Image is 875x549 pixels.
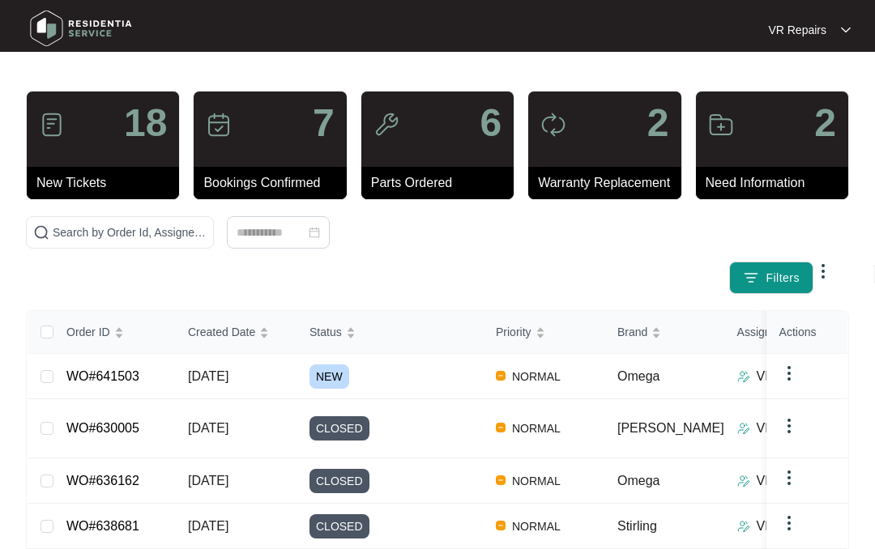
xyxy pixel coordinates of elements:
th: Created Date [175,311,297,354]
img: dropdown arrow [841,26,851,34]
th: Brand [604,311,724,354]
span: Brand [617,323,647,341]
p: New Tickets [36,173,179,193]
img: Assigner Icon [737,370,750,383]
span: Assignee [737,323,784,341]
span: [PERSON_NAME] [617,421,724,435]
span: Status [309,323,342,341]
span: Stirling [617,519,657,533]
span: NEW [309,364,349,389]
p: 6 [480,104,502,143]
span: NORMAL [506,367,567,386]
img: dropdown arrow [779,513,799,533]
p: VR Repairs [757,367,823,386]
span: CLOSED [309,469,369,493]
img: icon [39,112,65,138]
img: dropdown arrow [779,468,799,487]
p: 7 [313,104,335,143]
span: Priority [496,323,531,341]
input: Search by Order Id, Assignee Name, Customer Name, Brand and Model [53,223,207,241]
span: [DATE] [188,369,228,383]
p: Bookings Confirmed [203,173,346,193]
span: [DATE] [188,421,228,435]
span: NORMAL [506,419,567,438]
span: Omega [617,474,659,487]
span: Omega [617,369,659,383]
span: NORMAL [506,517,567,536]
th: Actions [766,311,847,354]
span: NORMAL [506,471,567,491]
th: Priority [483,311,604,354]
span: Filters [766,270,800,287]
img: filter icon [743,270,759,286]
span: Created Date [188,323,255,341]
p: Need Information [706,173,848,193]
a: WO#638681 [66,519,139,533]
img: icon [708,112,734,138]
p: 18 [124,104,167,143]
img: dropdown arrow [779,364,799,383]
span: CLOSED [309,416,369,440]
p: VR Repairs [757,517,823,536]
span: Order ID [66,323,110,341]
p: VR Repairs [757,471,823,491]
img: Vercel Logo [496,371,506,381]
img: dropdown arrow [779,416,799,436]
th: Status [297,311,483,354]
img: icon [540,112,566,138]
img: Vercel Logo [496,475,506,485]
th: Order ID [53,311,175,354]
img: Assigner Icon [737,475,750,487]
span: [DATE] [188,474,228,487]
p: 2 [647,104,669,143]
img: dropdown arrow [813,262,833,281]
img: Vercel Logo [496,521,506,530]
a: WO#641503 [66,369,139,383]
p: Parts Ordered [371,173,514,193]
p: VR Repairs [757,419,823,438]
img: Assigner Icon [737,520,750,533]
img: residentia service logo [24,4,138,53]
img: icon [373,112,399,138]
img: Vercel Logo [496,423,506,432]
button: filter iconFilters [729,262,813,294]
p: VR Repairs [768,22,826,38]
p: 2 [814,104,836,143]
a: WO#630005 [66,421,139,435]
a: WO#636162 [66,474,139,487]
img: Assigner Icon [737,422,750,435]
span: CLOSED [309,514,369,538]
img: search-icon [33,224,49,240]
span: [DATE] [188,519,228,533]
img: icon [206,112,232,138]
p: Warranty Replacement [538,173,681,193]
